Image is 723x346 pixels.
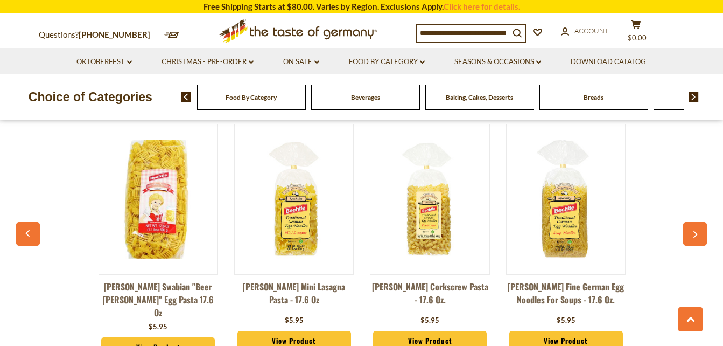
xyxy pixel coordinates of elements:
[584,93,603,101] a: Breads
[99,140,217,258] img: Bechtle Swabian
[370,280,489,313] a: [PERSON_NAME] Corkscrew Pasta - 17.6 oz.
[39,28,158,42] p: Questions?
[689,92,699,102] img: next arrow
[79,30,150,39] a: [PHONE_NUMBER]
[561,25,609,37] a: Account
[162,56,254,68] a: Christmas - PRE-ORDER
[149,322,167,333] div: $5.95
[506,280,626,313] a: [PERSON_NAME] Fine German Egg Noodles for Soups - 17.6 oz.
[620,19,652,46] button: $0.00
[571,56,646,68] a: Download Catalog
[628,33,647,42] span: $0.00
[444,2,520,11] a: Click here for details.
[370,140,489,258] img: Bechtle Corkscrew Pasta - 17.6 oz.
[454,56,541,68] a: Seasons & Occasions
[235,140,353,258] img: Bechtle Mini Lasagna Pasta - 17.6 oz
[181,92,191,102] img: previous arrow
[420,315,439,326] div: $5.95
[283,56,319,68] a: On Sale
[446,93,513,101] a: Baking, Cakes, Desserts
[234,280,354,313] a: [PERSON_NAME] Mini Lasagna Pasta - 17.6 oz
[226,93,277,101] a: Food By Category
[351,93,380,101] a: Beverages
[507,140,625,258] img: Bechtle Fine German Egg Noodles for Soups - 17.6 oz.
[349,56,425,68] a: Food By Category
[557,315,575,326] div: $5.95
[285,315,304,326] div: $5.95
[99,280,218,319] a: [PERSON_NAME] Swabian "Beer [PERSON_NAME]" Egg Pasta 17.6 oz
[76,56,132,68] a: Oktoberfest
[574,26,609,35] span: Account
